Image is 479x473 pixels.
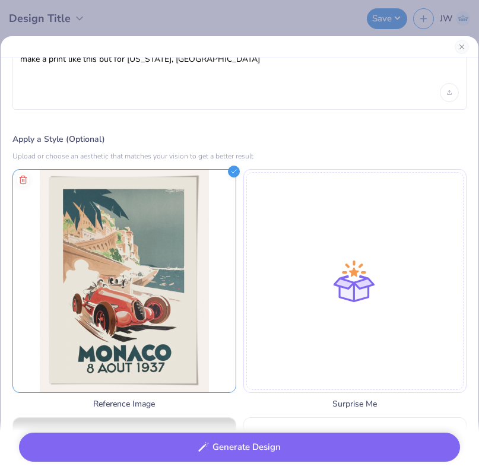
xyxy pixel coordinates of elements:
[13,170,236,392] img: Upload reference
[243,398,467,410] span: Surprise Me
[440,83,459,102] div: Upload image
[20,54,459,84] textarea: make a print like this but for [US_STATE], [GEOGRAPHIC_DATA]
[12,150,467,162] div: Upload or choose an aesthetic that matches your vision to get a better result
[12,134,467,145] label: Apply a Style (Optional)
[455,40,469,54] button: Close
[19,433,460,462] button: Generate Design
[12,398,236,410] span: Reference Image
